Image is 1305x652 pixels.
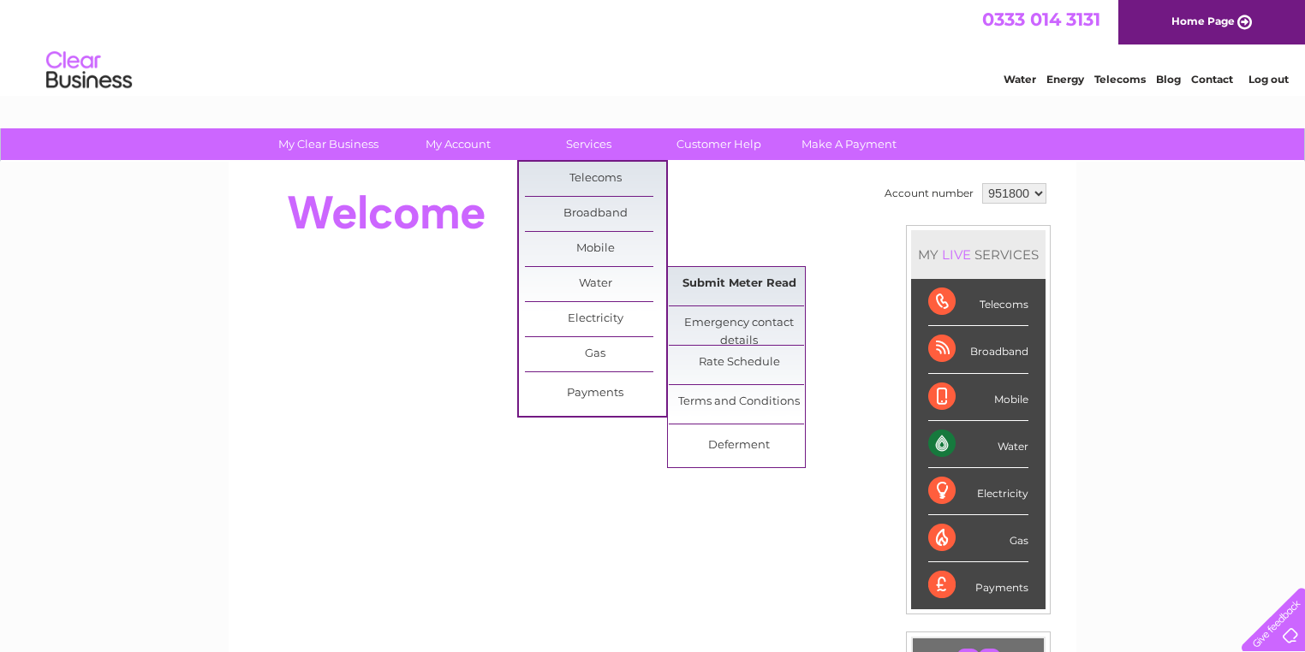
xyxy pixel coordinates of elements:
[669,306,810,341] a: Emergency contact details
[525,376,666,411] a: Payments
[928,374,1028,421] div: Mobile
[928,279,1028,326] div: Telecoms
[928,326,1028,373] div: Broadband
[258,128,399,160] a: My Clear Business
[1156,73,1181,86] a: Blog
[525,302,666,336] a: Electricity
[525,162,666,196] a: Telecoms
[525,267,666,301] a: Water
[1046,73,1084,86] a: Energy
[928,468,1028,515] div: Electricity
[939,246,974,263] div: LIVE
[928,562,1028,608] div: Payments
[525,337,666,371] a: Gas
[249,9,1058,83] div: Clear Business is a trading name of Verastar Limited (registered in [GEOGRAPHIC_DATA] No. 3667643...
[982,9,1100,30] a: 0333 014 3131
[911,230,1046,279] div: MY SERVICES
[928,421,1028,468] div: Water
[525,197,666,231] a: Broadband
[669,429,810,463] a: Deferment
[928,515,1028,562] div: Gas
[518,128,659,160] a: Services
[45,44,133,97] img: logo.png
[778,128,920,160] a: Make A Payment
[1094,73,1146,86] a: Telecoms
[669,346,810,380] a: Rate Schedule
[1191,73,1233,86] a: Contact
[525,232,666,266] a: Mobile
[388,128,529,160] a: My Account
[1248,73,1289,86] a: Log out
[648,128,790,160] a: Customer Help
[669,385,810,419] a: Terms and Conditions
[669,267,810,301] a: Submit Meter Read
[1004,73,1036,86] a: Water
[880,179,978,208] td: Account number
